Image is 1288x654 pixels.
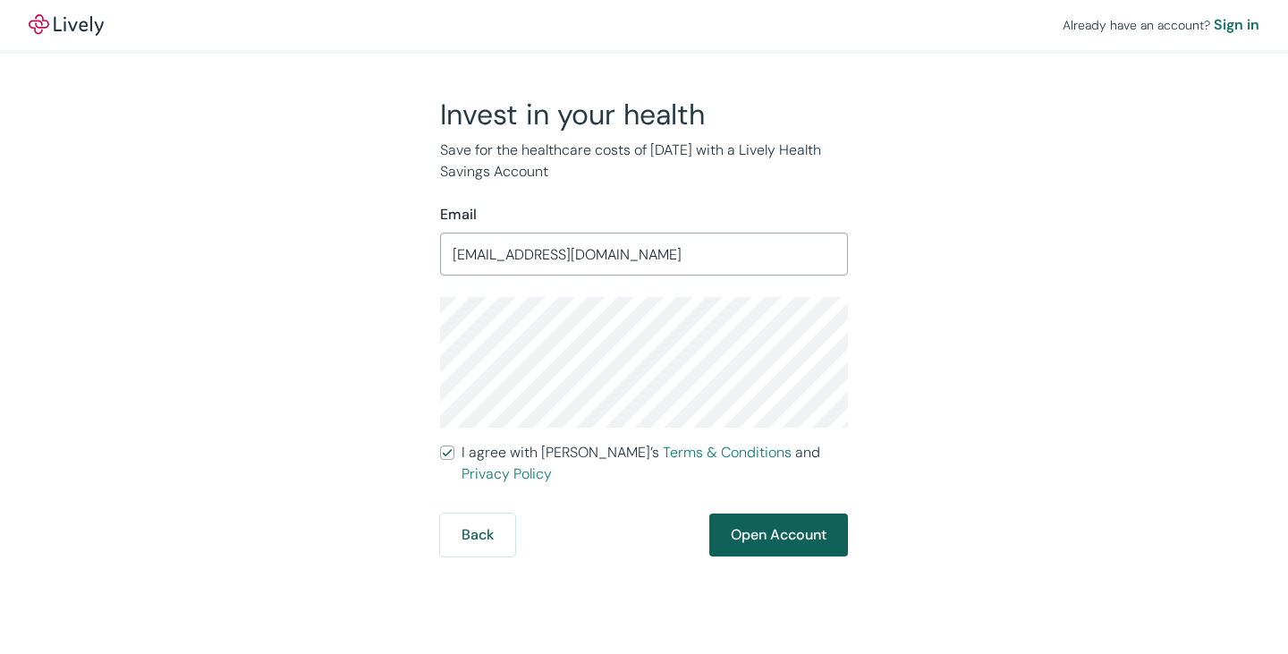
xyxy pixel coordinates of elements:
[29,14,104,36] img: Lively
[440,514,515,556] button: Back
[1063,14,1259,36] div: Already have an account?
[709,514,848,556] button: Open Account
[462,442,848,485] span: I agree with [PERSON_NAME]’s and
[29,14,104,36] a: LivelyLively
[462,464,552,483] a: Privacy Policy
[440,97,848,132] h2: Invest in your health
[440,204,477,225] label: Email
[663,443,792,462] a: Terms & Conditions
[440,140,848,183] p: Save for the healthcare costs of [DATE] with a Lively Health Savings Account
[1214,14,1259,36] a: Sign in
